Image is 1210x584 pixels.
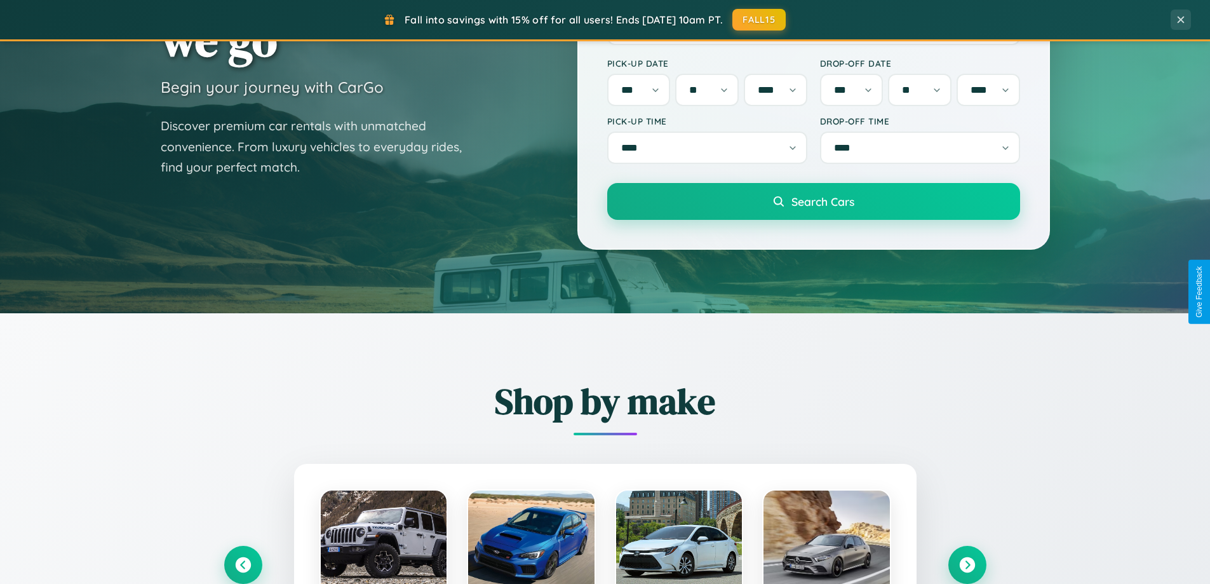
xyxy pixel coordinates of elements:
label: Drop-off Date [820,58,1020,69]
label: Pick-up Date [607,58,807,69]
div: Give Feedback [1195,266,1204,318]
button: Search Cars [607,183,1020,220]
label: Pick-up Time [607,116,807,126]
span: Search Cars [791,194,854,208]
button: FALL15 [732,9,786,31]
label: Drop-off Time [820,116,1020,126]
p: Discover premium car rentals with unmatched convenience. From luxury vehicles to everyday rides, ... [161,116,478,178]
h3: Begin your journey with CarGo [161,78,384,97]
span: Fall into savings with 15% off for all users! Ends [DATE] 10am PT. [405,13,723,26]
h2: Shop by make [224,377,986,426]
